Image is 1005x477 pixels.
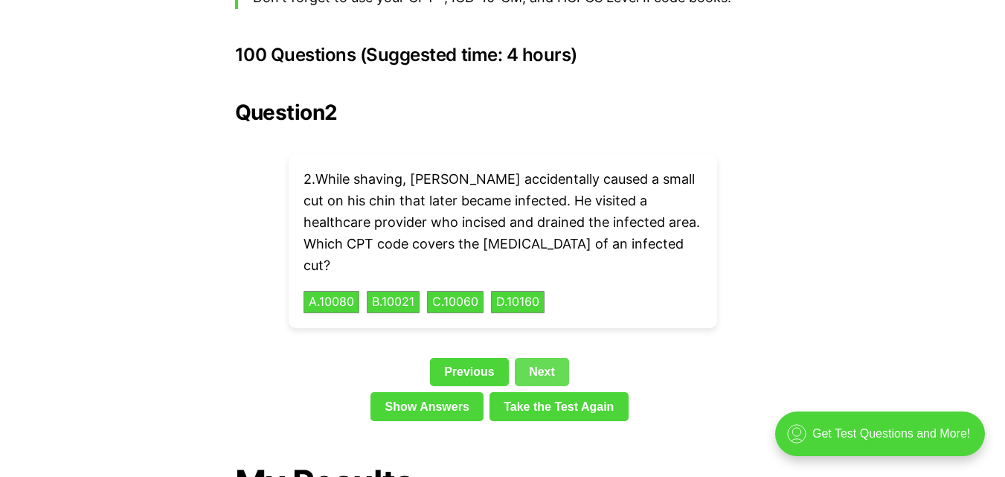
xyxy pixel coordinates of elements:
[304,291,359,313] button: A.10080
[304,169,702,276] p: 2 . While shaving, [PERSON_NAME] accidentally caused a small cut on his chin that later became in...
[762,404,1005,477] iframe: portal-trigger
[235,45,771,65] h3: 100 Questions (Suggested time: 4 hours)
[370,392,484,420] a: Show Answers
[427,291,484,313] button: C.10060
[489,392,629,420] a: Take the Test Again
[235,100,771,124] h2: Question 2
[367,291,420,313] button: B.10021
[491,291,545,313] button: D.10160
[515,358,569,386] a: Next
[430,358,509,386] a: Previous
